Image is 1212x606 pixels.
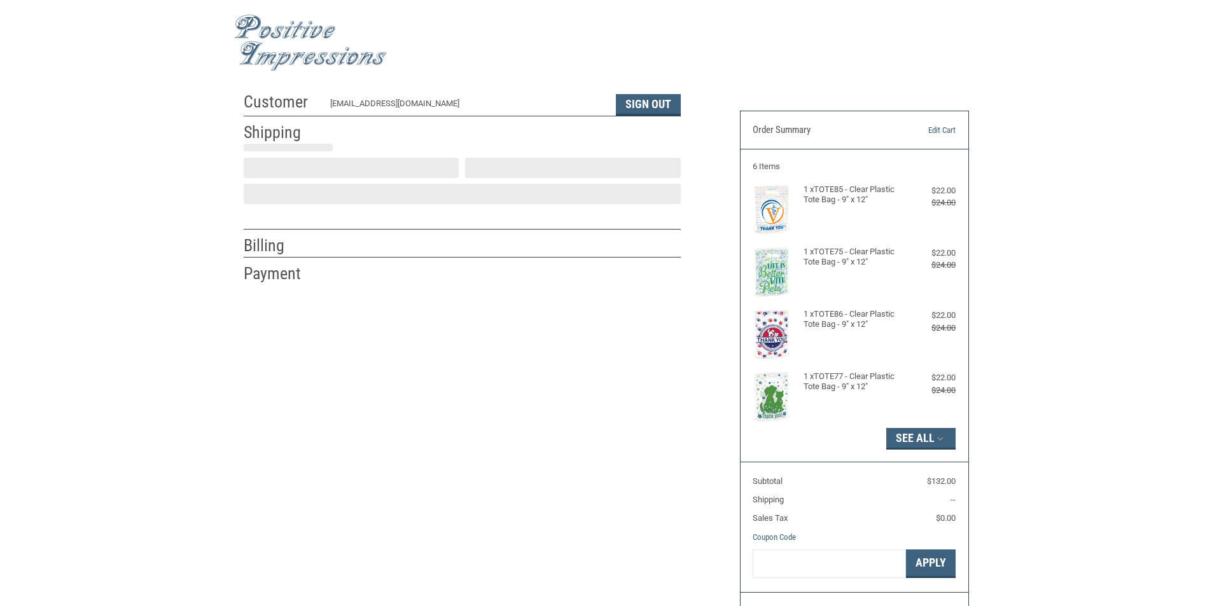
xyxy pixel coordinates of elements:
[753,549,906,578] input: Gift Certificate or Coupon Code
[891,124,956,137] a: Edit Cart
[804,309,902,330] h4: 1 x TOTE86 - Clear Plastic Tote Bag - 9" x 12"
[244,92,318,113] h2: Customer
[804,247,902,268] h4: 1 x TOTE75 - Clear Plastic Tote Bag - 9" x 12"
[244,263,318,284] h2: Payment
[905,309,956,322] div: $22.00
[804,371,902,392] h4: 1 x TOTE77 - Clear Plastic Tote Bag - 9" x 12"
[905,259,956,272] div: $24.00
[906,549,956,578] button: Apply
[905,196,956,209] div: $24.00
[244,235,318,256] h2: Billing
[753,476,783,486] span: Subtotal
[753,532,796,542] a: Coupon Code
[927,476,956,486] span: $132.00
[753,162,956,172] h3: 6 Items
[804,184,902,205] h4: 1 x TOTE85 - Clear Plastic Tote Bag - 9" x 12"
[951,495,956,504] span: --
[905,384,956,397] div: $24.00
[936,513,956,523] span: $0.00
[905,371,956,384] div: $22.00
[905,322,956,334] div: $24.00
[753,513,788,523] span: Sales Tax
[244,122,318,143] h2: Shipping
[616,94,681,116] button: Sign Out
[234,15,387,71] img: Positive Impressions
[753,124,891,137] h3: Order Summary
[886,428,956,450] button: See All
[330,97,603,116] div: [EMAIL_ADDRESS][DOMAIN_NAME]
[905,247,956,259] div: $22.00
[905,184,956,197] div: $22.00
[753,495,784,504] span: Shipping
